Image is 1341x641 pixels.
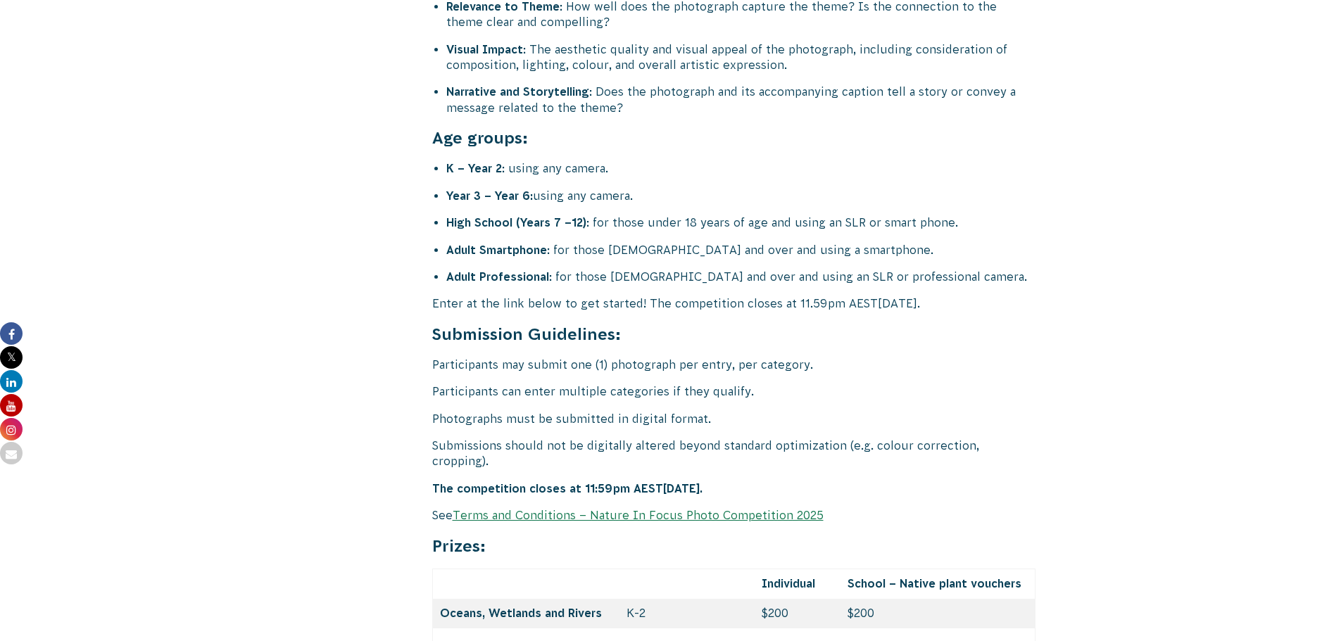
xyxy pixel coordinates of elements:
strong: High School (Years 7 –12) [446,216,586,229]
strong: Year 3 – Year 6: [446,189,533,202]
li: : for those [DEMOGRAPHIC_DATA] and over and using a smartphone. [446,242,1036,258]
strong: Submission Guidelines: [432,325,621,343]
p: Photographs must be submitted in digital format. [432,411,1036,426]
li: : Does the photograph and its accompanying caption tell a story or convey a message related to th... [446,84,1036,115]
td: $200 [755,599,841,628]
td: K-2 [619,599,755,628]
strong: School – Native plant vouchers [848,577,1021,590]
li: : for those [DEMOGRAPHIC_DATA] and over and using an SLR or professional camera. [446,269,1036,284]
strong: Oceans, Wetlands and Rivers [440,607,602,619]
strong: Adult Smartphone [446,243,547,256]
strong: The competition closes at 11:59pm AEST[DATE]. [432,482,703,495]
p: Enter at the link below to get started! The competition closes at 11.59pm AEST[DATE]. [432,296,1036,311]
td: $200 [841,599,1035,628]
p: Submissions should not be digitally altered beyond standard optimization (e.g. colour correction,... [432,438,1036,469]
p: Participants can enter multiple categories if they qualify. [432,383,1036,399]
strong: Age groups: [432,129,528,147]
li: using any camera. [446,188,1036,203]
strong: Adult Professional [446,270,549,283]
strong: Narrative and Storytelling [446,85,589,98]
strong: Individual [762,577,815,590]
a: Terms and Conditions – Nature In Focus Photo Competition 2025 [453,509,824,521]
li: : for those under 18 years of age and using an SLR or smart phone. [446,215,1036,230]
strong: Visual Impact [446,43,523,56]
p: See [432,507,1036,523]
li: : using any camera. [446,160,1036,176]
strong: K – Year 2 [446,162,502,174]
li: : The aesthetic quality and visual appeal of the photograph, including consideration of compositi... [446,42,1036,73]
strong: Prizes: [432,537,486,555]
p: Participants may submit one (1) photograph per entry, per category. [432,357,1036,372]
